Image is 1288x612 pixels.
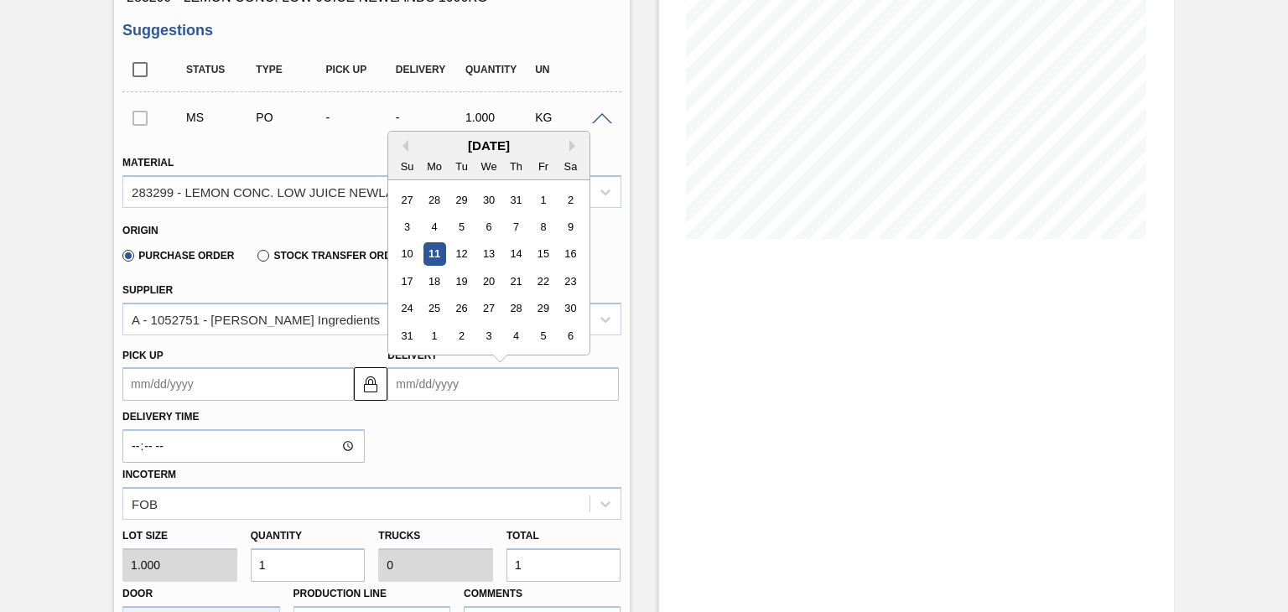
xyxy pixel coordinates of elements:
[505,243,527,266] div: Choose Thursday, August 14th, 2025
[478,243,501,266] div: Choose Wednesday, August 13th, 2025
[122,588,153,599] label: Door
[132,496,158,511] div: FOB
[506,530,539,542] label: Total
[559,270,582,293] div: Choose Saturday, August 23rd, 2025
[251,530,302,542] label: Quantity
[361,374,381,394] img: locked
[559,243,582,266] div: Choose Saturday, August 16th, 2025
[532,270,555,293] div: Choose Friday, August 22nd, 2025
[423,215,446,238] div: Choose Monday, August 4th, 2025
[532,243,555,266] div: Choose Friday, August 15th, 2025
[122,469,176,480] label: Incoterm
[122,284,173,296] label: Supplier
[505,324,527,347] div: Choose Thursday, September 4th, 2025
[322,111,398,124] div: -
[532,189,555,211] div: Choose Friday, August 1st, 2025
[423,243,446,266] div: Choose Monday, August 11th, 2025
[505,270,527,293] div: Choose Thursday, August 21st, 2025
[423,324,446,347] div: Choose Monday, September 1st, 2025
[396,270,418,293] div: Choose Sunday, August 17th, 2025
[397,140,408,152] button: Previous Month
[396,155,418,178] div: Su
[505,298,527,320] div: Choose Thursday, August 28th, 2025
[396,189,418,211] div: Choose Sunday, July 27th, 2025
[531,64,607,75] div: UN
[450,155,473,178] div: Tu
[293,588,387,599] label: Production Line
[569,140,581,152] button: Next Month
[122,350,164,361] label: Pick up
[532,298,555,320] div: Choose Friday, August 29th, 2025
[450,189,473,211] div: Choose Tuesday, July 29th, 2025
[450,243,473,266] div: Choose Tuesday, August 12th, 2025
[559,215,582,238] div: Choose Saturday, August 9th, 2025
[122,157,174,169] label: Material
[532,215,555,238] div: Choose Friday, August 8th, 2025
[423,155,446,178] div: Mo
[461,64,538,75] div: Quantity
[478,189,501,211] div: Choose Wednesday, July 30th, 2025
[505,215,527,238] div: Choose Thursday, August 7th, 2025
[252,111,328,124] div: Purchase order
[423,189,446,211] div: Choose Monday, July 28th, 2025
[450,324,473,347] div: Choose Tuesday, September 2nd, 2025
[478,215,501,238] div: Choose Wednesday, August 6th, 2025
[182,111,258,124] div: Manual Suggestion
[392,111,468,124] div: -
[396,324,418,347] div: Choose Sunday, August 31st, 2025
[478,324,501,347] div: Choose Wednesday, September 3rd, 2025
[322,64,398,75] div: Pick up
[396,243,418,266] div: Choose Sunday, August 10th, 2025
[122,367,354,401] input: mm/dd/yyyy
[132,184,470,199] div: 283299 - LEMON CONC. LOW JUICE NEWLANDS 1000KG
[387,367,619,401] input: mm/dd/yyyy
[505,155,527,178] div: Th
[559,324,582,347] div: Choose Saturday, September 6th, 2025
[505,189,527,211] div: Choose Thursday, July 31st, 2025
[531,111,607,124] div: KG
[122,405,365,429] label: Delivery Time
[450,215,473,238] div: Choose Tuesday, August 5th, 2025
[378,530,420,542] label: Trucks
[252,64,328,75] div: Type
[122,250,234,262] label: Purchase Order
[122,524,237,548] label: Lot size
[396,215,418,238] div: Choose Sunday, August 3rd, 2025
[478,298,501,320] div: Choose Wednesday, August 27th, 2025
[461,111,538,124] div: 1.000
[122,225,158,236] label: Origin
[132,312,380,326] div: A - 1052751 - [PERSON_NAME] Ingredients
[257,250,405,262] label: Stock Transfer Order
[388,138,589,153] div: [DATE]
[478,155,501,178] div: We
[396,298,418,320] div: Choose Sunday, August 24th, 2025
[532,324,555,347] div: Choose Friday, September 5th, 2025
[450,298,473,320] div: Choose Tuesday, August 26th, 2025
[394,186,584,350] div: month 2025-08
[122,22,621,39] h3: Suggestions
[559,298,582,320] div: Choose Saturday, August 30th, 2025
[559,189,582,211] div: Choose Saturday, August 2nd, 2025
[387,350,438,361] label: Delivery
[464,582,621,606] label: Comments
[450,270,473,293] div: Choose Tuesday, August 19th, 2025
[559,155,582,178] div: Sa
[354,367,387,401] button: locked
[423,270,446,293] div: Choose Monday, August 18th, 2025
[392,64,468,75] div: Delivery
[423,298,446,320] div: Choose Monday, August 25th, 2025
[182,64,258,75] div: Status
[532,155,555,178] div: Fr
[478,270,501,293] div: Choose Wednesday, August 20th, 2025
